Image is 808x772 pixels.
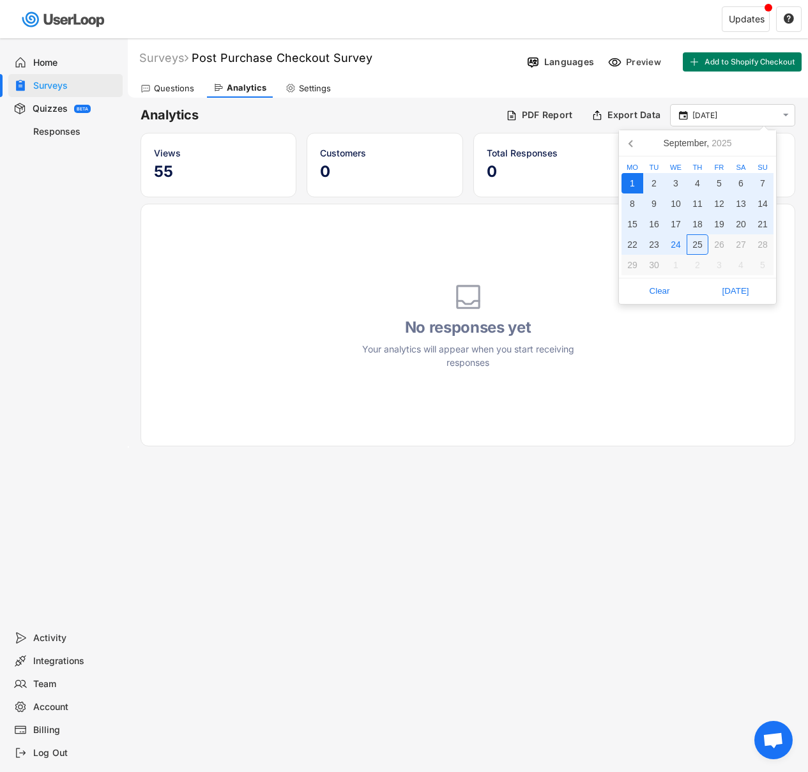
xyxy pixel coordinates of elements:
[677,110,689,121] button: 
[526,56,540,69] img: Language%20Icon.svg
[784,13,794,24] text: 
[607,109,660,121] div: Export Data
[708,255,730,275] div: 3
[730,234,752,255] div: 27
[192,51,372,64] font: Post Purchase Checkout Survey
[33,724,118,736] div: Billing
[141,107,496,124] h6: Analytics
[33,747,118,759] div: Log Out
[643,214,665,234] div: 16
[625,282,694,301] span: Clear
[33,678,118,690] div: Team
[730,164,752,171] div: Sa
[353,342,583,369] div: Your analytics will appear when you start receiving responses
[697,281,774,301] button: [DATE]
[705,58,795,66] span: Add to Shopify Checkout
[643,173,665,193] div: 2
[730,173,752,193] div: 6
[227,82,266,93] div: Analytics
[687,255,708,275] div: 2
[729,15,765,24] div: Updates
[621,164,643,171] div: Mo
[621,173,643,193] div: 1
[659,133,737,153] div: September,
[687,214,708,234] div: 18
[33,103,68,115] div: Quizzes
[701,282,770,301] span: [DATE]
[687,164,708,171] div: Th
[730,255,752,275] div: 4
[621,255,643,275] div: 29
[665,173,687,193] div: 3
[154,83,194,94] div: Questions
[643,164,665,171] div: Tu
[320,146,449,160] div: Customers
[626,56,664,68] div: Preview
[752,193,774,214] div: 14
[708,193,730,214] div: 12
[730,214,752,234] div: 20
[522,109,573,121] div: PDF Report
[154,146,283,160] div: Views
[33,655,118,667] div: Integrations
[665,255,687,275] div: 1
[621,234,643,255] div: 22
[544,56,594,68] div: Languages
[353,318,583,337] h4: No responses yet
[708,173,730,193] div: 5
[708,164,730,171] div: Fr
[621,193,643,214] div: 8
[783,13,795,25] button: 
[687,234,708,255] div: 25
[665,193,687,214] div: 10
[687,173,708,193] div: 4
[320,162,449,181] h5: 0
[299,83,331,94] div: Settings
[665,164,687,171] div: We
[752,214,774,234] div: 21
[643,255,665,275] div: 30
[708,214,730,234] div: 19
[780,110,791,121] button: 
[665,234,687,255] div: 24
[33,57,118,69] div: Home
[487,162,616,181] h5: 0
[643,193,665,214] div: 9
[487,146,616,160] div: Total Responses
[754,721,793,759] div: Open chat
[139,50,188,65] div: Surveys
[752,173,774,193] div: 7
[687,193,708,214] div: 11
[730,193,752,214] div: 13
[33,632,118,644] div: Activity
[683,52,802,72] button: Add to Shopify Checkout
[665,214,687,234] div: 17
[621,214,643,234] div: 15
[19,6,109,33] img: userloop-logo-01.svg
[154,162,283,181] h5: 55
[679,109,688,121] text: 
[692,109,777,122] input: Select Date Range
[33,80,118,92] div: Surveys
[33,701,118,713] div: Account
[643,234,665,255] div: 23
[33,126,118,138] div: Responses
[712,139,731,148] i: 2025
[752,255,774,275] div: 5
[708,234,730,255] div: 26
[752,234,774,255] div: 28
[752,164,774,171] div: Su
[783,110,789,121] text: 
[77,107,88,111] div: BETA
[621,281,697,301] button: Clear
